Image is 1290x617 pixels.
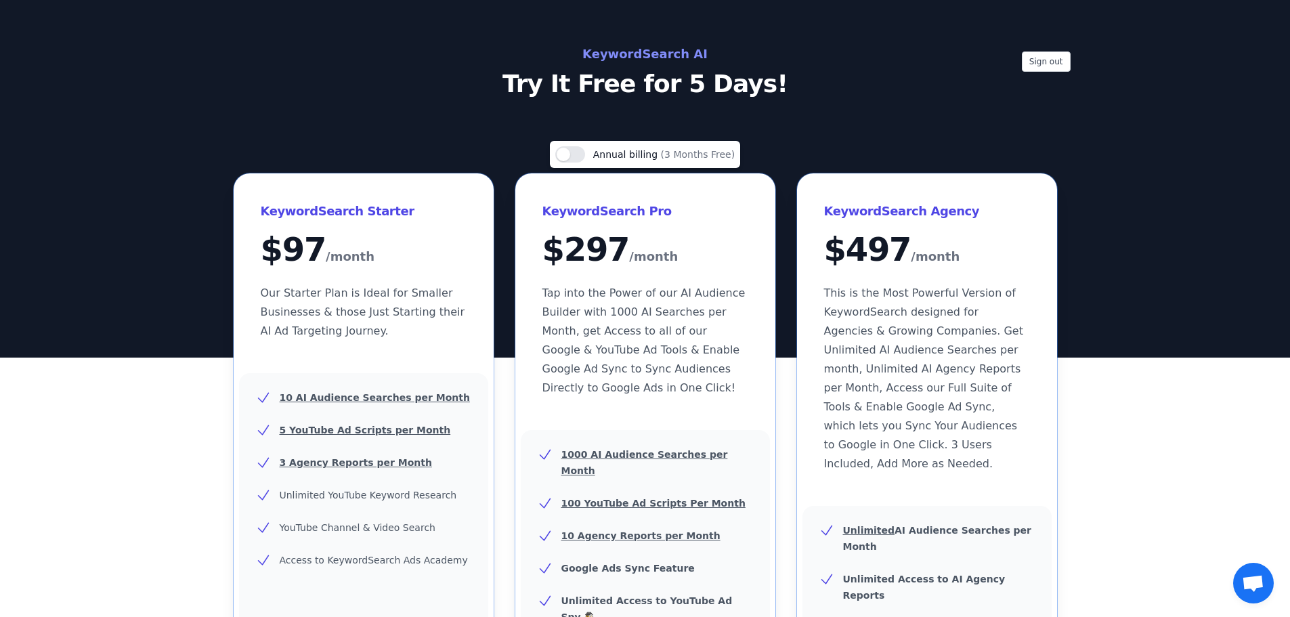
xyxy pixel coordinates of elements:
button: Sign out [1022,51,1071,72]
u: 5 YouTube Ad Scripts per Month [280,425,451,435]
span: /month [629,246,678,268]
span: Our Starter Plan is Ideal for Smaller Businesses & those Just Starting their AI Ad Targeting Jour... [261,286,465,337]
span: Tap into the Power of our AI Audience Builder with 1000 AI Searches per Month, get Access to all ... [542,286,746,394]
a: Open chat [1233,563,1274,603]
u: 10 AI Audience Searches per Month [280,392,470,403]
span: /month [326,246,374,268]
u: Unlimited [843,525,895,536]
u: 3 Agency Reports per Month [280,457,432,468]
u: 10 Agency Reports per Month [561,530,721,541]
div: $ 297 [542,233,748,268]
u: 100 YouTube Ad Scripts Per Month [561,498,746,509]
h2: KeywordSearch AI [342,43,949,65]
span: YouTube Channel & Video Search [280,522,435,533]
div: $ 97 [261,233,467,268]
p: Try It Free for 5 Days! [342,70,949,98]
h3: KeywordSearch Agency [824,200,1030,222]
h3: KeywordSearch Starter [261,200,467,222]
div: $ 497 [824,233,1030,268]
span: This is the Most Powerful Version of KeywordSearch designed for Agencies & Growing Companies. Get... [824,286,1023,470]
span: Unlimited YouTube Keyword Research [280,490,457,501]
span: Annual billing [593,149,661,160]
h3: KeywordSearch Pro [542,200,748,222]
b: AI Audience Searches per Month [843,525,1032,552]
u: 1000 AI Audience Searches per Month [561,449,728,476]
b: Unlimited Access to AI Agency Reports [843,574,1006,601]
b: Google Ads Sync Feature [561,563,695,574]
span: (3 Months Free) [661,149,735,160]
span: /month [911,246,960,268]
span: Access to KeywordSearch Ads Academy [280,555,468,566]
